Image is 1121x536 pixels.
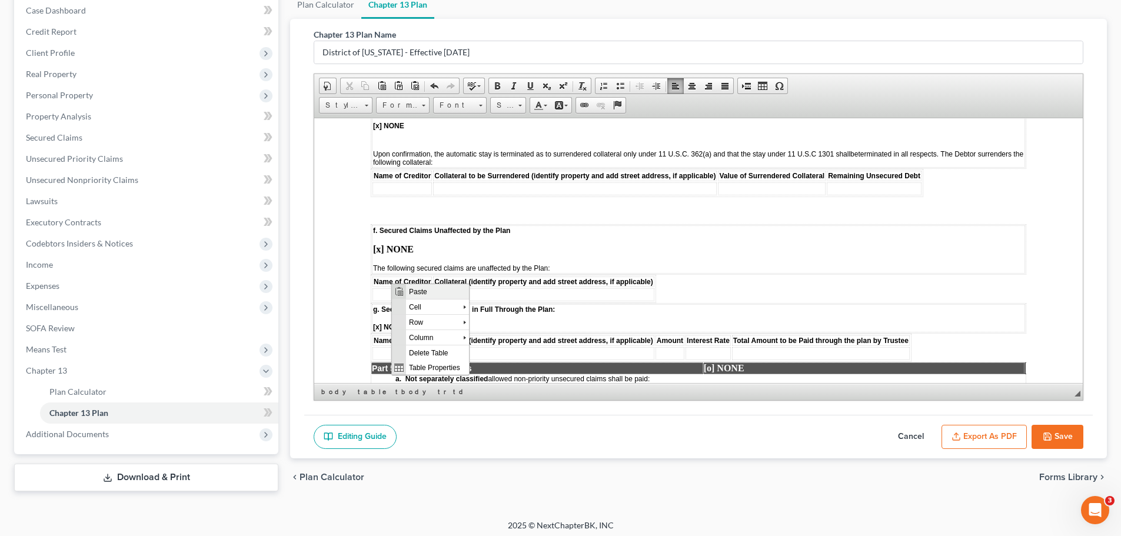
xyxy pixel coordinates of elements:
[26,154,123,164] span: Unsecured Priority Claims
[26,175,138,185] span: Unsecured Nonpriority Claims
[342,218,369,227] span: Amount
[40,381,278,402] a: Plan Calculator
[464,78,484,94] a: Spell Checker
[574,78,591,94] a: Remove Format
[26,69,76,79] span: Real Property
[26,259,53,269] span: Income
[576,98,593,113] a: Link
[451,386,469,398] a: td element
[49,387,107,397] span: Plan Calculator
[667,78,684,94] a: Align Left
[1075,391,1080,397] span: Resize
[1105,496,1115,505] span: 3
[26,5,86,15] span: Case Dashboard
[16,169,278,191] a: Unsecured Nonpriority Claims
[14,61,77,76] span: Delete Table
[290,472,364,482] button: chevron_left Plan Calculator
[320,78,336,94] a: Document Properties
[754,78,771,94] a: Table
[16,191,278,212] a: Lawsuits
[290,472,300,482] i: chevron_left
[435,386,450,398] a: tr element
[489,78,505,94] a: Bold
[26,132,82,142] span: Secured Claims
[390,245,430,255] strong: [o] NONE
[26,344,66,354] span: Means Test
[505,78,522,94] a: Italic
[26,281,59,291] span: Expenses
[555,78,571,94] a: Superscript
[376,97,430,114] a: Format
[314,425,397,450] a: Editing Guide
[648,78,664,94] a: Increase Indent
[16,106,278,127] a: Property Analysis
[49,408,108,418] span: Chapter 13 Plan
[738,78,754,94] a: Insert Page Break for Printing
[377,98,418,113] span: Format
[16,318,278,339] a: SOFA Review
[885,425,937,450] button: Cancel
[14,15,71,30] span: Cell
[357,78,374,94] a: Copy
[419,218,594,227] span: Total Amount to be Paid through the plan by Trustee
[393,386,434,398] a: tbody element
[631,78,648,94] a: Decrease Indent
[491,98,514,113] span: Size
[26,323,75,333] span: SOFA Review
[58,245,158,255] strong: Part 5: Unsecured Claims
[1032,425,1083,450] button: Save
[314,28,396,41] label: Chapter 13 Plan Name
[16,21,278,42] a: Credit Report
[14,46,71,61] span: Column
[593,98,609,113] a: Unlink
[314,118,1083,383] iframe: Rich Text Editor, document-ckeditor
[14,76,77,91] span: Table Properties
[374,78,390,94] a: Paste
[530,98,551,113] a: Text Color
[341,78,357,94] a: Cut
[433,97,487,114] a: Font
[26,90,93,100] span: Personal Property
[16,148,278,169] a: Unsecured Priority Claims
[390,78,407,94] a: Paste as plain text
[26,48,75,58] span: Client Profile
[16,212,278,233] a: Executory Contracts
[551,98,571,113] a: Background Color
[1039,472,1107,482] button: Forms Library chevron_right
[407,78,423,94] a: Paste from Word
[16,127,278,148] a: Secured Claims
[684,78,700,94] a: Center
[319,97,372,114] a: Styles
[355,386,392,398] a: table element
[942,425,1027,450] button: Export as PDF
[26,217,101,227] span: Executory Contracts
[434,98,475,113] span: Font
[612,78,628,94] a: Insert/Remove Bulleted List
[490,97,526,114] a: Size
[14,464,278,491] a: Download & Print
[81,257,174,265] strong: a. Not separately classified
[1039,472,1097,482] span: Forms Library
[320,98,361,113] span: Styles
[300,472,364,482] span: Plan Calculator
[26,365,67,375] span: Chapter 13
[314,41,1083,64] input: Enter name...
[26,196,58,206] span: Lawsuits
[522,78,538,94] a: Underline
[426,78,443,94] a: Undo
[26,111,91,121] span: Property Analysis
